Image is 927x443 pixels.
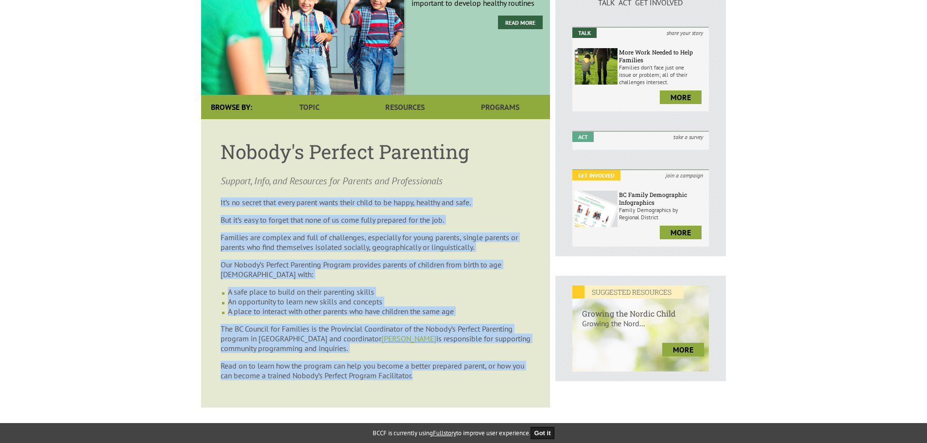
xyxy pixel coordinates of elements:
a: more [662,343,704,356]
li: A place to interact with other parents who have children the same age [228,306,531,316]
p: Growing the Nord... [572,319,709,338]
a: Resources [357,95,452,119]
li: A safe place to build on their parenting skills [228,287,531,297]
em: Get Involved [572,170,620,180]
i: take a survey [668,132,709,142]
em: Talk [572,28,597,38]
a: more [660,90,702,104]
a: more [660,226,702,239]
li: An opportunity to learn new skills and concepts [228,297,531,306]
a: [PERSON_NAME] [381,334,436,343]
em: SUGGESTED RESOURCES [572,285,684,299]
p: Families don’t face just one issue or problem; all of their challenges intersect. [619,64,706,86]
p: It’s no secret that every parent wants their child to be happy, healthy and safe. [221,197,531,207]
a: Fullstory [433,429,456,437]
button: Got it [531,427,555,439]
div: Browse By: [201,95,262,119]
a: Read more [498,16,543,29]
em: Act [572,132,594,142]
p: Families are complex and full of challenges, especially for young parents, single parents or pare... [221,232,531,252]
i: join a campaign [660,170,709,180]
h6: BC Family Demographic Infographics [619,191,706,206]
p: Our Nobody’s Perfect Parenting Program provides parents of children from birth to age [DEMOGRAPHI... [221,260,531,279]
a: Topic [262,95,357,119]
h1: Nobody's Perfect Parenting [221,139,531,164]
h6: Growing the Nordic Child [572,299,709,319]
a: Programs [453,95,548,119]
p: Support, Info, and Resources for Parents and Professionals [221,174,531,188]
p: Family Demographics by Regional District [619,206,706,221]
i: share your story [661,28,709,38]
h6: More Work Needed to Help Families [619,48,706,64]
p: The BC Council for Families is the Provincial Coordinator of the Nobody’s Perfect Parenting progr... [221,324,531,353]
p: But it’s easy to forget that none of us come fully prepared for the job. [221,215,531,225]
p: Read on to learn how the program can help you become a better prepared parent, or how you can bec... [221,361,531,380]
